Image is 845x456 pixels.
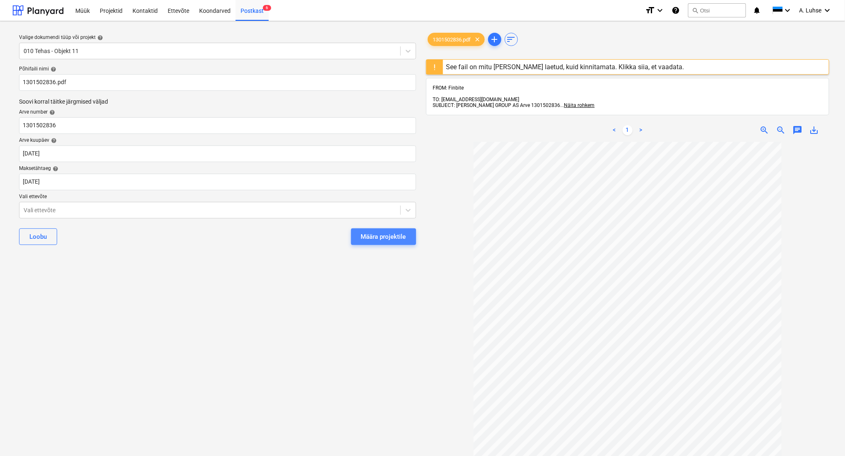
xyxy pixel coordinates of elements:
[49,138,57,143] span: help
[19,174,416,190] input: Tähtaega pole määratud
[433,97,520,102] span: TO: [EMAIL_ADDRESS][DOMAIN_NAME]
[433,85,464,91] span: FROM: Finbite
[19,74,416,91] input: Põhifaili nimi
[776,125,786,135] span: zoom_out
[428,36,476,43] span: 1301502836.pdf
[19,34,416,41] div: Valige dokumendi tüüp või projekt
[490,34,500,44] span: add
[96,35,103,41] span: help
[636,125,646,135] a: Next page
[19,97,416,106] p: Soovi korral täitke järgmised väljad
[760,125,770,135] span: zoom_in
[506,34,516,44] span: sort
[804,416,845,456] iframe: Chat Widget
[564,102,595,108] span: Näita rohkem
[19,109,416,116] div: Arve number
[361,231,406,242] div: Määra projektile
[623,125,633,135] a: Page 1 is your current page
[19,117,416,134] input: Arve number
[49,66,56,72] span: help
[51,166,58,172] span: help
[19,194,416,202] p: Vali ettevõte
[19,165,416,172] div: Maksetähtaeg
[446,63,684,71] div: See fail on mitu [PERSON_NAME] laetud, kuid kinnitamata. Klikka siia, et vaadata.
[809,125,819,135] span: save_alt
[19,228,57,245] button: Loobu
[473,34,483,44] span: clear
[609,125,619,135] a: Previous page
[793,125,803,135] span: chat
[19,66,416,73] div: Põhifaili nimi
[561,102,595,108] span: ...
[351,228,416,245] button: Määra projektile
[804,416,845,456] div: Vestlusvidin
[48,109,55,115] span: help
[433,102,561,108] span: SUBJECT: [PERSON_NAME] GROUP AS Arve 1301502836
[263,5,271,11] span: 6
[19,137,416,144] div: Arve kuupäev
[19,146,416,162] input: Arve kuupäeva pole määratud.
[29,231,47,242] div: Loobu
[428,33,485,46] div: 1301502836.pdf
